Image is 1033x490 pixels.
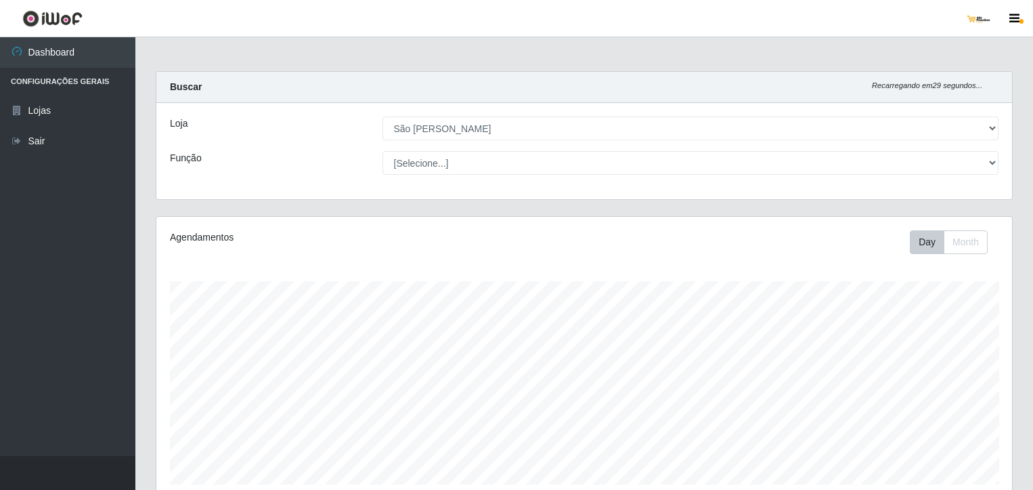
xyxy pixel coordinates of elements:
[170,117,188,131] label: Loja
[170,230,504,245] div: Agendamentos
[22,10,83,27] img: CoreUI Logo
[910,230,944,254] button: Day
[872,81,982,89] i: Recarregando em 29 segundos...
[910,230,988,254] div: First group
[170,81,202,92] strong: Buscar
[910,230,998,254] div: Toolbar with button groups
[944,230,988,254] button: Month
[170,151,202,165] label: Função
